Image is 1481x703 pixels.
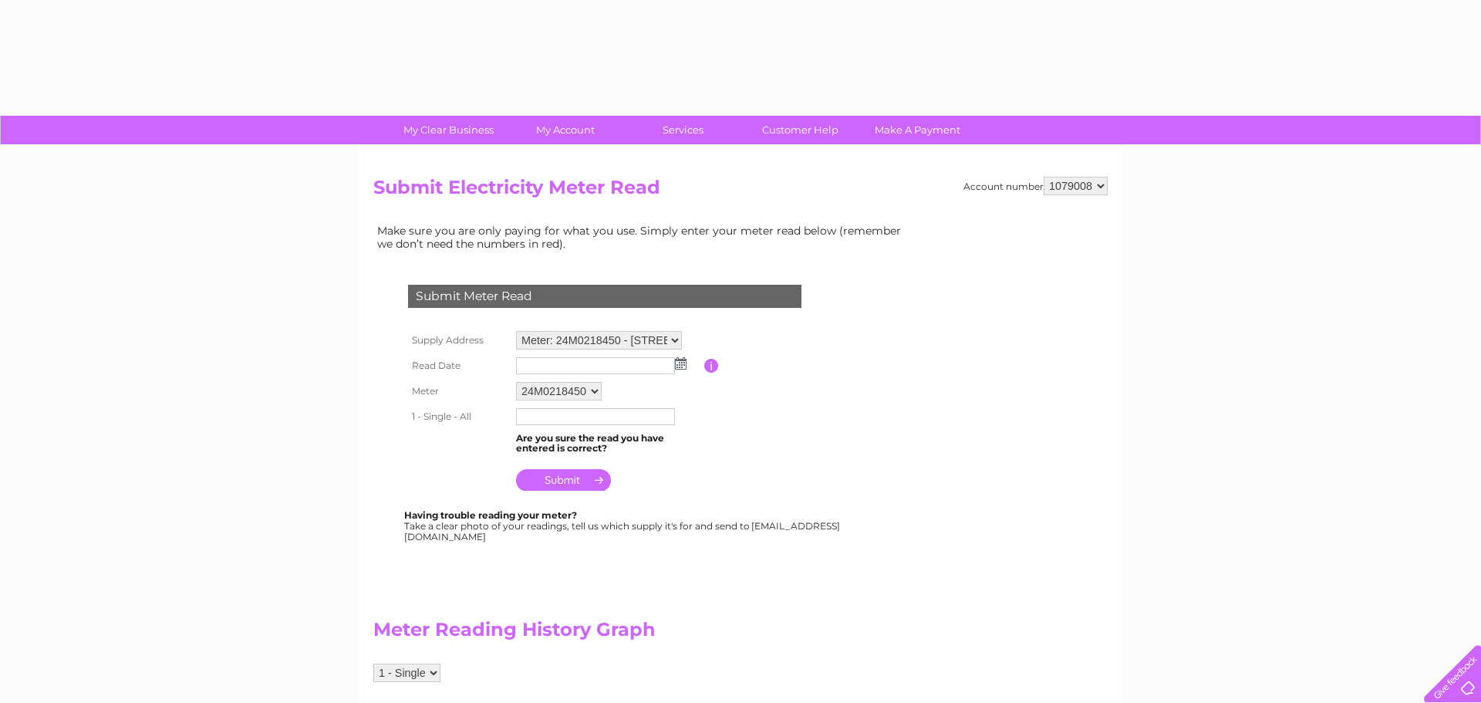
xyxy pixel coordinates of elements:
a: Make A Payment [854,116,981,144]
a: My Account [502,116,629,144]
th: Meter [404,378,512,404]
a: My Clear Business [385,116,512,144]
img: ... [675,357,687,370]
th: Read Date [404,353,512,378]
div: Take a clear photo of your readings, tell us which supply it's for and send to [EMAIL_ADDRESS][DO... [404,510,842,542]
td: Are you sure the read you have entered is correct? [512,429,704,458]
th: 1 - Single - All [404,404,512,429]
input: Submit [516,469,611,491]
h2: Meter Reading History Graph [373,619,913,648]
b: Having trouble reading your meter? [404,509,577,521]
h2: Submit Electricity Meter Read [373,177,1108,206]
td: Make sure you are only paying for what you use. Simply enter your meter read below (remember we d... [373,221,913,253]
a: Services [619,116,747,144]
div: Submit Meter Read [408,285,801,308]
th: Supply Address [404,327,512,353]
a: Customer Help [737,116,864,144]
div: Account number [963,177,1108,195]
input: Information [704,359,719,373]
